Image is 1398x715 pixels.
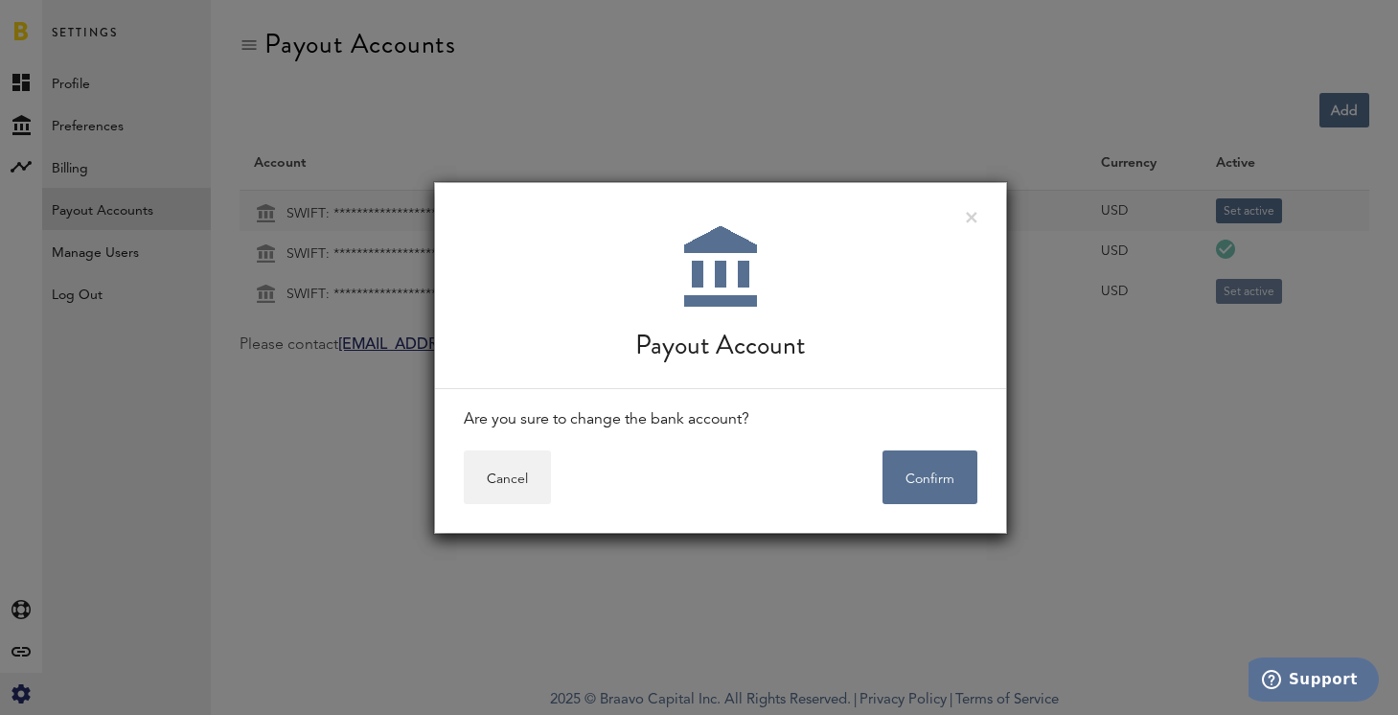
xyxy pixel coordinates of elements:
button: Cancel [464,450,551,504]
button: Confirm [882,450,977,504]
div: Payout Account [464,326,977,364]
div: Are you sure to change the bank account? [464,408,977,431]
img: 63.png [684,226,757,307]
iframe: Opens a widget where you can find more information [1249,657,1379,705]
